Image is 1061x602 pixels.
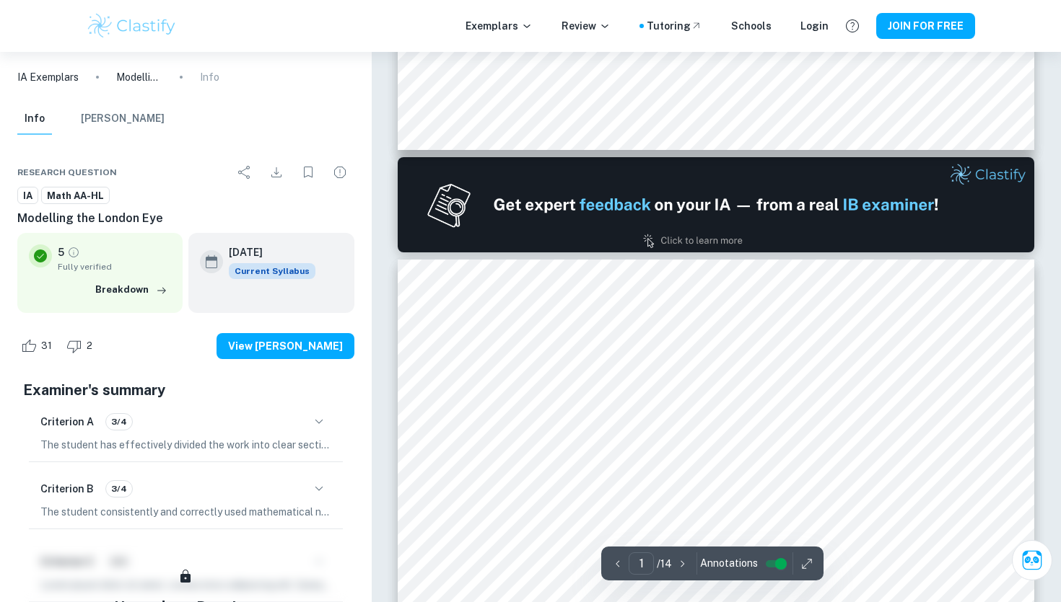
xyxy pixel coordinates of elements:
[40,414,94,430] h6: Criterion A
[79,339,100,353] span: 2
[58,244,64,260] p: 5
[17,187,38,205] a: IA
[229,263,315,279] div: This exemplar is based on the current syllabus. Feel free to refer to it for inspiration/ideas wh...
[840,14,865,38] button: Help and Feedback
[23,379,349,401] h5: Examiner's summary
[217,333,354,359] button: View [PERSON_NAME]
[86,12,178,40] img: Clastify logo
[876,13,975,39] button: JOIN FOR FREE
[41,187,110,205] a: Math AA-HL
[17,166,117,179] span: Research question
[116,69,162,85] p: Modelling the London Eye
[63,335,100,358] div: Dislike
[731,18,772,34] a: Schools
[700,556,758,571] span: Annotations
[40,437,331,453] p: The student has effectively divided the work into clear sections, including an introduction, body...
[800,18,829,34] a: Login
[562,18,611,34] p: Review
[657,556,672,572] p: / 14
[294,158,323,187] div: Bookmark
[229,244,304,260] h6: [DATE]
[81,103,165,135] button: [PERSON_NAME]
[18,189,38,203] span: IA
[229,263,315,279] span: Current Syllabus
[67,246,80,259] a: Grade fully verified
[42,189,109,203] span: Math AA-HL
[262,158,291,187] div: Download
[466,18,533,34] p: Exemplars
[17,69,79,85] a: IA Exemplars
[92,279,171,301] button: Breakdown
[106,415,132,428] span: 3/4
[40,481,94,497] h6: Criterion B
[230,158,259,187] div: Share
[1012,540,1052,580] button: Ask Clai
[33,339,60,353] span: 31
[326,158,354,187] div: Report issue
[40,504,331,520] p: The student consistently and correctly used mathematical notation, symbols, and terminology throu...
[58,260,171,273] span: Fully verified
[17,103,52,135] button: Info
[200,69,219,85] p: Info
[647,18,702,34] a: Tutoring
[106,482,132,495] span: 3/4
[17,335,60,358] div: Like
[17,210,354,227] h6: Modelling the London Eye
[398,157,1034,252] img: Ad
